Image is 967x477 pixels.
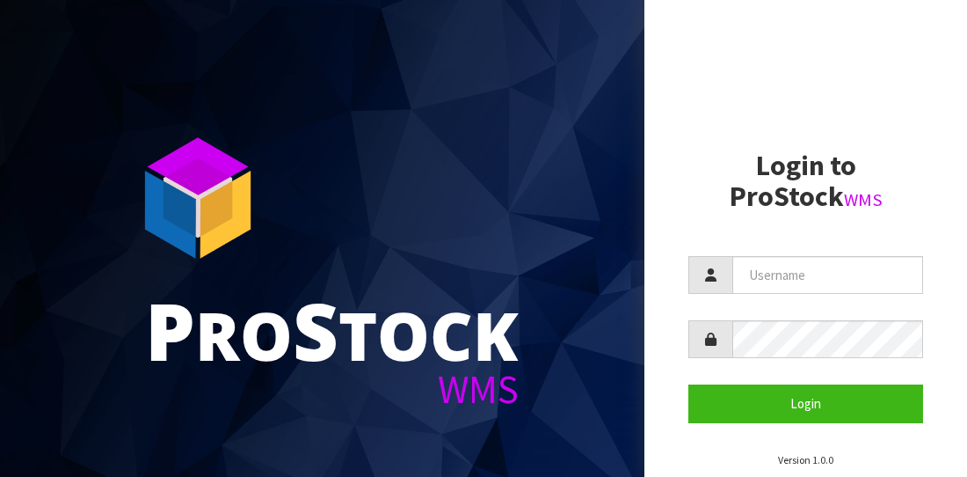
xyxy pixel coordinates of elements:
span: S [293,276,338,384]
h2: Login to ProStock [688,150,923,212]
div: WMS [145,370,519,409]
button: Login [688,385,923,422]
span: P [145,276,195,384]
small: Version 1.0.0 [778,453,833,466]
div: ro tock [145,290,519,370]
small: WMS [844,188,883,211]
img: ProStock Cube [132,132,264,264]
input: Username [732,256,923,294]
